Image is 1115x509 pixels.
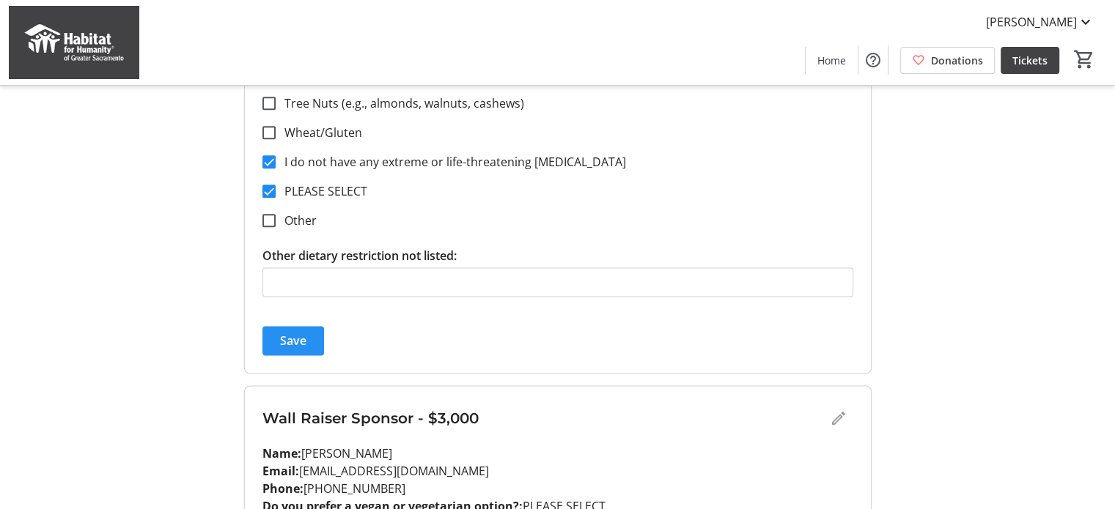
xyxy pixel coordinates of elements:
[1001,47,1059,74] a: Tickets
[276,182,367,200] label: PLEASE SELECT
[806,47,858,74] a: Home
[1071,46,1097,73] button: Cart
[931,53,983,68] span: Donations
[262,326,324,355] button: Save
[262,480,853,497] p: [PHONE_NUMBER]
[262,463,299,479] strong: Email:
[262,445,301,461] strong: Name:
[974,10,1106,34] button: [PERSON_NAME]
[900,47,995,74] a: Donations
[262,445,853,462] p: [PERSON_NAME]
[9,6,139,79] img: Habitat for Humanity of Greater Sacramento's Logo
[280,332,306,349] span: Save
[276,124,362,141] label: Wheat/Gluten
[262,462,853,480] p: [EMAIL_ADDRESS][DOMAIN_NAME]
[986,13,1077,31] span: [PERSON_NAME]
[262,480,303,497] strong: Phone:
[276,153,626,171] label: I do not have any extreme or life-threatening [MEDICAL_DATA]
[817,53,846,68] span: Home
[858,45,888,75] button: Help
[276,212,317,229] label: Other
[276,94,524,112] label: Tree Nuts (e.g., almonds, walnuts, cashews)
[262,407,824,429] h3: Wall Raiser Sponsor - $3,000
[262,247,457,264] label: Other dietary restriction not listed:
[1012,53,1048,68] span: Tickets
